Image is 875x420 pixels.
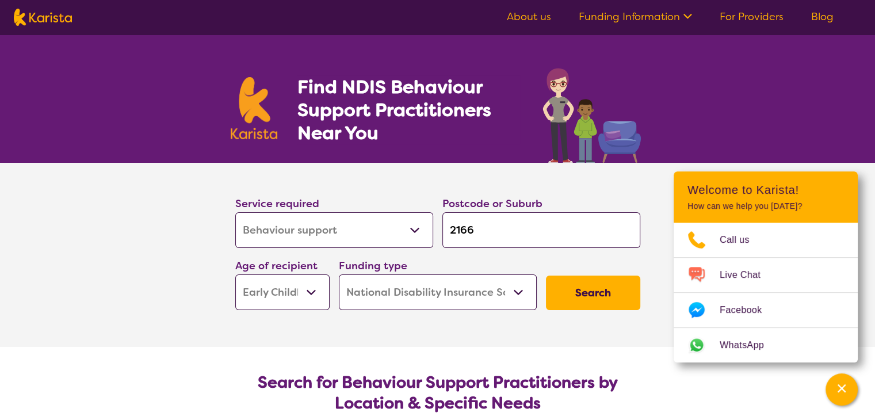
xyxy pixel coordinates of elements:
label: Service required [235,197,319,211]
button: Search [546,276,640,310]
label: Age of recipient [235,259,318,273]
img: Karista logo [14,9,72,26]
h1: Find NDIS Behaviour Support Practitioners Near You [297,75,519,144]
a: About us [507,10,551,24]
button: Channel Menu [826,373,858,406]
div: Channel Menu [674,171,858,362]
span: Call us [720,231,763,249]
label: Postcode or Suburb [442,197,542,211]
span: WhatsApp [720,337,778,354]
a: Web link opens in a new tab. [674,328,858,362]
img: Karista logo [231,77,278,139]
input: Type [442,212,640,248]
p: How can we help you [DATE]? [687,201,844,211]
h2: Search for Behaviour Support Practitioners by Location & Specific Needs [244,372,631,414]
span: Facebook [720,301,775,319]
a: Funding Information [579,10,692,24]
span: Live Chat [720,266,774,284]
h2: Welcome to Karista! [687,183,844,197]
label: Funding type [339,259,407,273]
ul: Choose channel [674,223,858,362]
a: Blog [811,10,834,24]
img: behaviour-support [540,62,645,163]
a: For Providers [720,10,784,24]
